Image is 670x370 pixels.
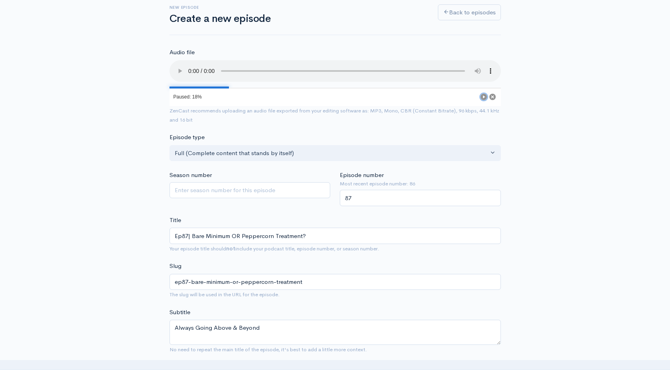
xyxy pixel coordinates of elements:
[169,133,205,142] label: Episode type
[169,145,501,161] button: Full (Complete content that stands by itself)
[340,171,384,180] label: Episode number
[340,180,501,188] small: Most recent episode number: 86
[226,245,235,252] strong: not
[169,308,190,317] label: Subtitle
[481,94,487,100] button: Resume
[169,48,195,57] label: Audio file
[169,262,181,271] label: Slug
[169,245,379,252] small: Your episode title should include your podcast title, episode number, or season number.
[175,149,489,158] div: Full (Complete content that stands by itself)
[169,291,280,298] small: The slug will be used in the URL for the episode.
[169,88,203,106] div: Paused
[489,94,496,100] button: Cancel
[438,4,501,21] a: Back to episodes
[169,107,499,123] small: ZenCast recommends uploading an audio file exported from your editing software as: MP3, Mono, CBR...
[169,346,367,353] small: No need to repeat the main title of the episode, it's best to add a little more context.
[169,182,331,199] input: Enter season number for this episode
[169,171,212,180] label: Season number
[340,190,501,206] input: Enter episode number
[169,13,428,25] h1: Create a new episode
[169,5,428,10] h6: New episode
[169,274,501,290] input: title-of-episode
[169,216,181,225] label: Title
[169,228,501,244] input: What is the episode's title?
[173,94,202,99] div: Paused: 18%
